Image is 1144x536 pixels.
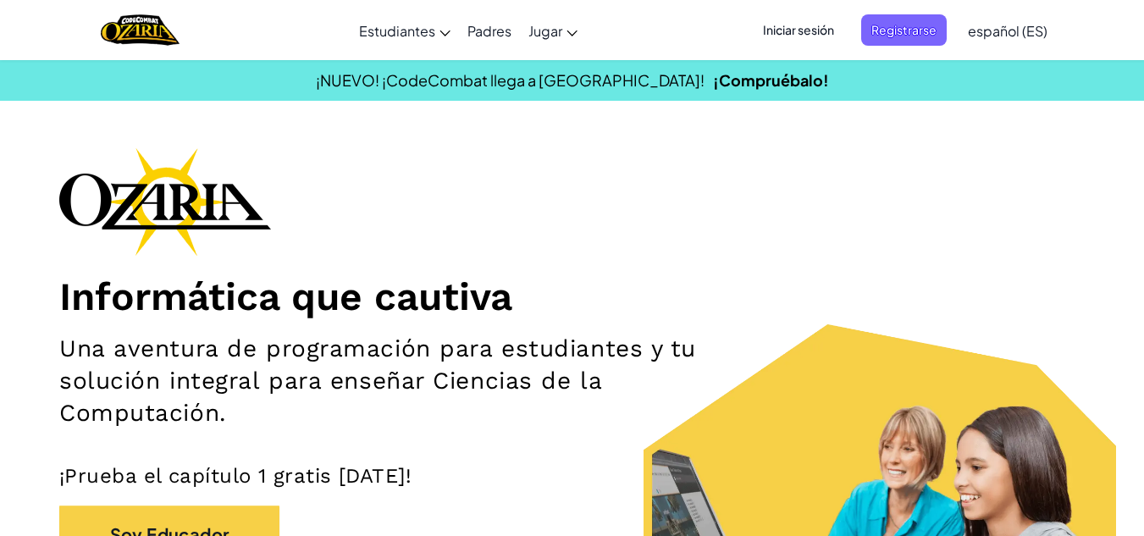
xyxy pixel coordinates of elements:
img: Logotipo de la marca Ozaria [59,147,271,256]
font: Una aventura de programación para estudiantes y tu solución integral para enseñar Ciencias de la ... [59,334,696,427]
button: Iniciar sesión [753,14,844,46]
a: ¡Compruébalo! [713,70,829,90]
button: Registrarse [861,14,947,46]
a: Logotipo de Ozaria de CodeCombat [101,13,180,47]
font: Padres [467,22,511,40]
img: Hogar [101,13,180,47]
a: Padres [459,8,520,53]
font: Jugar [528,22,562,40]
font: ¡Prueba el capítulo 1 gratis [DATE]! [59,464,412,488]
font: Estudiantes [359,22,435,40]
font: español (ES) [968,22,1047,40]
font: Informática que cautiva [59,274,512,319]
a: Jugar [520,8,586,53]
a: español (ES) [959,8,1056,53]
font: ¡NUEVO! ¡CodeCombat llega a [GEOGRAPHIC_DATA]! [316,70,705,90]
font: Iniciar sesión [763,22,834,37]
font: Registrarse [871,22,937,37]
a: Estudiantes [351,8,459,53]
